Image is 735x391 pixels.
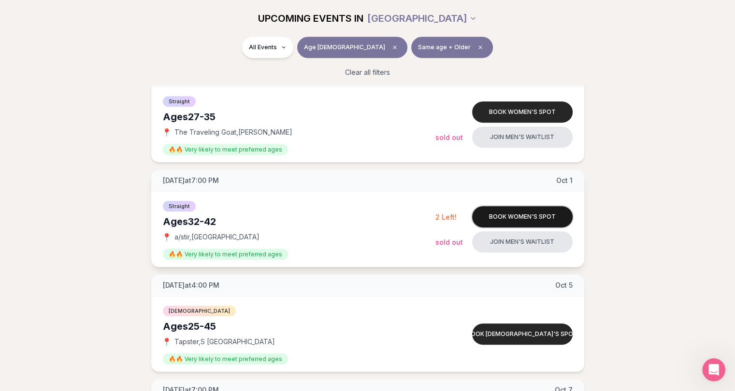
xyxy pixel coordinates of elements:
span: Clear preference [475,42,486,53]
span: Clear age [389,42,401,53]
button: Age [DEMOGRAPHIC_DATA]Clear age [297,37,407,58]
button: Book [DEMOGRAPHIC_DATA]'s spot [472,323,573,345]
span: All Events [249,43,277,51]
button: Join men's waitlist [472,126,573,148]
div: Ages 27-35 [163,110,435,124]
button: [GEOGRAPHIC_DATA] [367,8,477,29]
span: Age [DEMOGRAPHIC_DATA] [304,43,385,51]
span: a/stir , [GEOGRAPHIC_DATA] [174,232,259,242]
span: The Traveling Goat , [PERSON_NAME] [174,127,292,137]
button: All Events [242,37,293,58]
span: Straight [163,201,196,211]
span: Oct 5 [555,280,573,290]
span: 📍 [163,128,171,136]
div: Ages 25-45 [163,320,435,333]
span: 🔥🔥 Very likely to meet preferred ages [163,353,288,364]
span: [DEMOGRAPHIC_DATA] [163,306,236,316]
span: Sold Out [435,238,463,246]
button: Book women's spot [472,101,573,123]
iframe: Intercom live chat [702,358,725,381]
span: [DATE] at 4:00 PM [163,280,219,290]
span: Sold Out [435,133,463,141]
span: 📍 [163,338,171,346]
span: Tapster , S [GEOGRAPHIC_DATA] [174,337,275,347]
button: Clear all filters [339,62,396,83]
span: [DATE] at 7:00 PM [163,176,219,185]
button: Join men's waitlist [472,231,573,252]
span: 🔥🔥 Very likely to meet preferred ages [163,144,288,155]
span: 📍 [163,233,171,241]
span: Straight [163,96,196,107]
div: Ages 32-42 [163,215,435,228]
span: Oct 1 [556,176,573,185]
button: Same age + OlderClear preference [411,37,493,58]
span: Same age + Older [418,43,471,51]
span: 🔥🔥 Very likely to meet preferred ages [163,249,288,260]
button: Book women's spot [472,206,573,227]
span: UPCOMING EVENTS IN [258,12,363,25]
span: 2 Left! [435,213,457,221]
